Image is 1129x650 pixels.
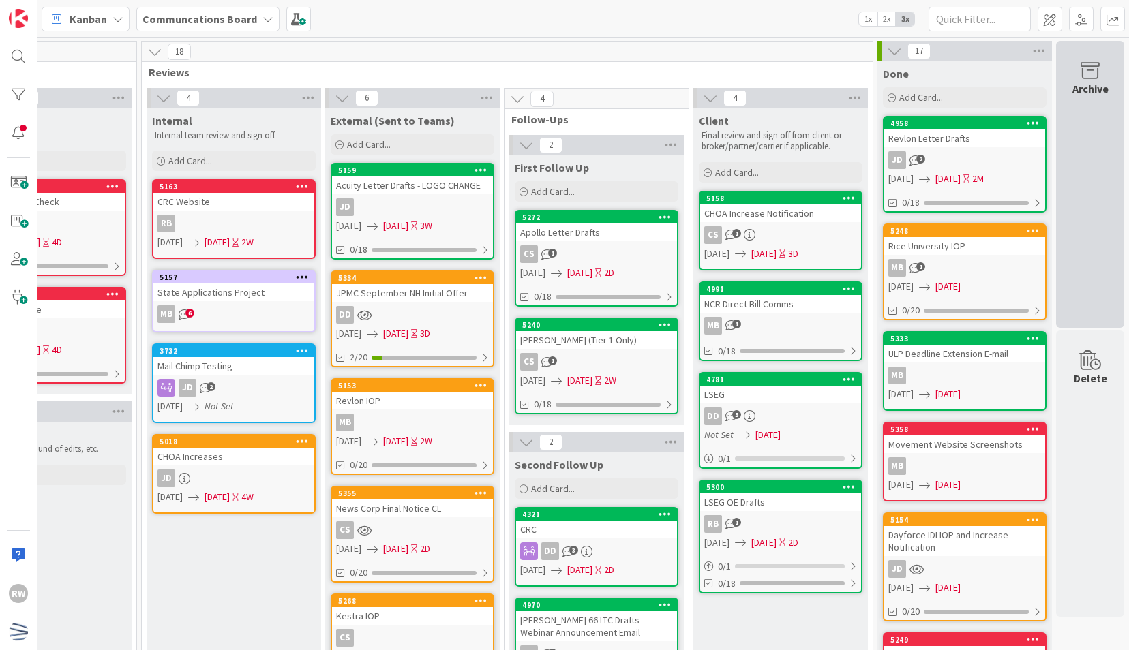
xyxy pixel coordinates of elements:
span: 0 / 1 [718,452,731,466]
span: 0 / 1 [718,559,731,574]
div: 4991NCR Direct Bill Comms [700,283,861,313]
input: Quick Filter... [929,7,1031,31]
div: [PERSON_NAME] 66 LTC Drafts - Webinar Announcement Email [516,611,677,641]
div: ULP Deadline Extension E-mail [884,345,1045,362]
span: [DATE] [157,490,183,504]
div: Mail Chimp Testing [153,357,314,375]
div: 5268 [332,595,493,607]
span: [DATE] [888,478,914,492]
span: [DATE] [520,373,545,388]
span: 0/20 [902,303,920,318]
div: RB [157,215,175,232]
div: 4W [241,490,254,504]
div: JD [332,198,493,216]
span: [DATE] [520,266,545,280]
div: DD [700,407,861,425]
div: CHOA Increases [153,448,314,465]
div: News Corp Final Notice CL [332,499,493,517]
div: MB [157,305,175,323]
i: Not Set [205,400,234,412]
span: 1 [732,518,741,527]
span: [DATE] [935,581,961,595]
div: 5018 [160,437,314,446]
div: JD [153,379,314,397]
div: 2D [604,563,614,577]
div: 5163CRC Website [153,181,314,211]
span: [DATE] [751,536,777,550]
div: JD [336,198,354,216]
div: Revlon Letter Drafts [884,129,1045,147]
span: Add Card... [715,166,759,179]
div: 5355 [332,487,493,499]
div: DD [516,542,677,560]
div: 5240[PERSON_NAME] (Tier 1 Only) [516,319,677,349]
div: RB [704,515,722,533]
span: 0/18 [902,196,920,210]
span: 1 [548,356,557,365]
div: NCR Direct Bill Comms [700,295,861,313]
span: 0/20 [350,458,367,472]
div: Acuity Letter Drafts - LOGO CHANGE [332,176,493,194]
div: 5158CHOA Increase Notification [700,192,861,222]
span: [DATE] [336,434,361,448]
span: [DATE] [157,235,183,249]
span: Add Card... [347,138,391,151]
div: 5248 [884,225,1045,237]
div: 5248Rice University IOP [884,225,1045,255]
span: [DATE] [888,581,914,595]
div: JD [884,151,1045,169]
span: [DATE] [888,172,914,186]
div: DD [704,407,722,425]
span: 4 [530,91,554,107]
span: 0/18 [718,344,736,358]
div: 2D [604,266,614,280]
div: 5018CHOA Increases [153,435,314,465]
div: 5018 [153,435,314,448]
span: 2 [539,434,562,450]
div: 5158 [700,192,861,204]
div: 4970 [516,599,677,611]
div: 5334 [332,272,493,284]
div: 5153Revlon IOP [332,380,493,409]
span: Done [883,67,909,80]
span: [DATE] [383,219,408,233]
div: MB [888,259,906,277]
div: CS [700,226,861,244]
span: [DATE] [336,542,361,556]
span: 2x [877,12,896,26]
div: 5358Movement Website Screenshots [884,423,1045,453]
p: Final review and sign off from client or broker/partner/carrier if applicable. [702,130,860,153]
img: avatar [9,622,28,641]
div: 3732Mail Chimp Testing [153,345,314,375]
div: RB [700,515,861,533]
div: DD [541,542,559,560]
div: Rice University IOP [884,237,1045,255]
div: 4321CRC [516,508,677,538]
div: 3D [420,326,430,341]
div: 5240 [522,320,677,330]
img: Visit kanbanzone.com [9,9,28,28]
div: RB [153,215,314,232]
div: 5248 [890,226,1045,236]
span: Second Follow Up [515,458,603,471]
div: CS [520,353,538,371]
div: 5157 [153,271,314,283]
div: 2D [420,542,430,556]
div: 5358 [890,424,1045,434]
div: Revlon IOP [332,392,493,409]
span: [DATE] [704,247,729,261]
div: 4781 [706,375,861,384]
div: 5249 [884,634,1045,646]
span: 6 [185,309,194,318]
span: [DATE] [383,542,408,556]
span: Add Card... [531,185,575,198]
div: State Applications Project [153,283,314,301]
div: JD [884,560,1045,578]
div: 5159 [338,166,493,175]
span: 0/18 [534,290,552,304]
div: 3W [420,219,432,233]
span: [DATE] [935,172,961,186]
div: 4D [52,235,62,249]
div: 5158 [706,194,861,203]
span: 0/18 [350,243,367,257]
